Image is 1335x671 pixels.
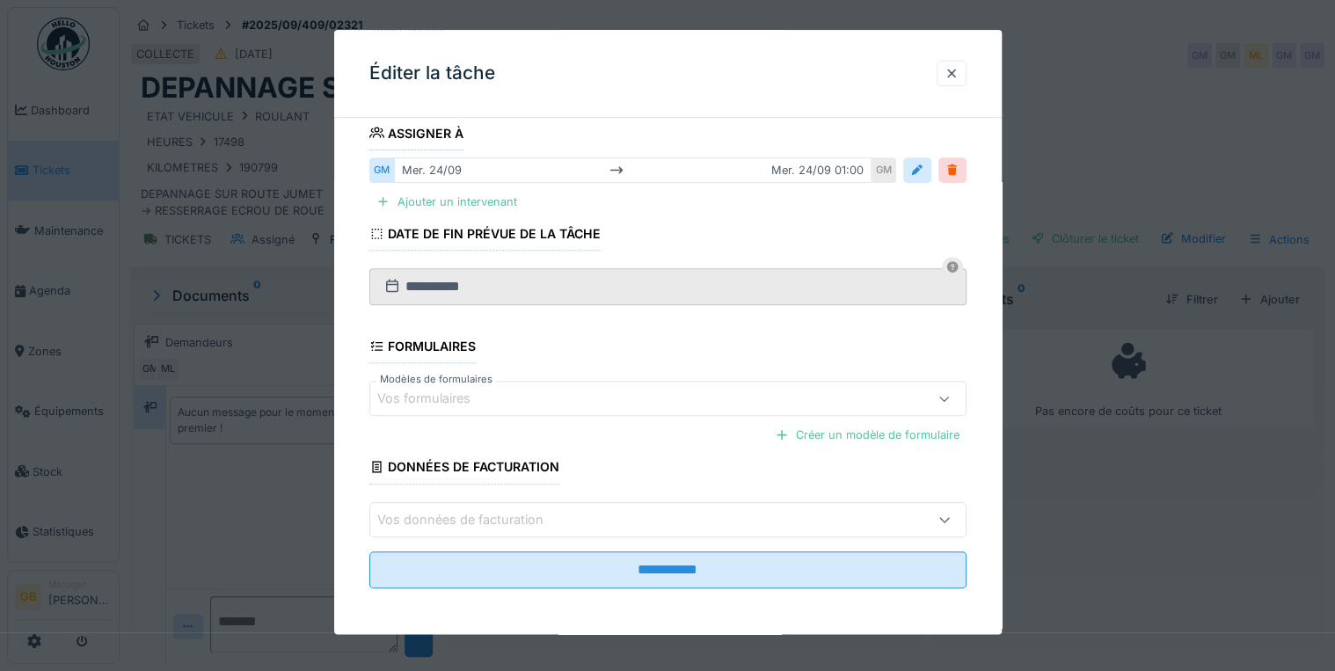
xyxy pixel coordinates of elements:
div: GM [369,157,394,183]
div: mer. 24/09 mer. 24/09 01:00 [394,157,872,183]
label: Modèles de formulaires [376,373,496,388]
div: Créer un modèle de formulaire [768,424,967,448]
div: Date de fin prévue de la tâche [369,221,602,251]
div: Assigner à [369,120,464,150]
div: Vos formulaires [377,390,495,409]
div: Ajouter un intervenant [369,190,524,214]
div: Vos données de facturation [377,510,568,529]
div: Formulaires [369,334,477,364]
h3: Éditer la tâche [369,62,495,84]
div: Données de facturation [369,455,560,485]
div: GM [872,157,896,183]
